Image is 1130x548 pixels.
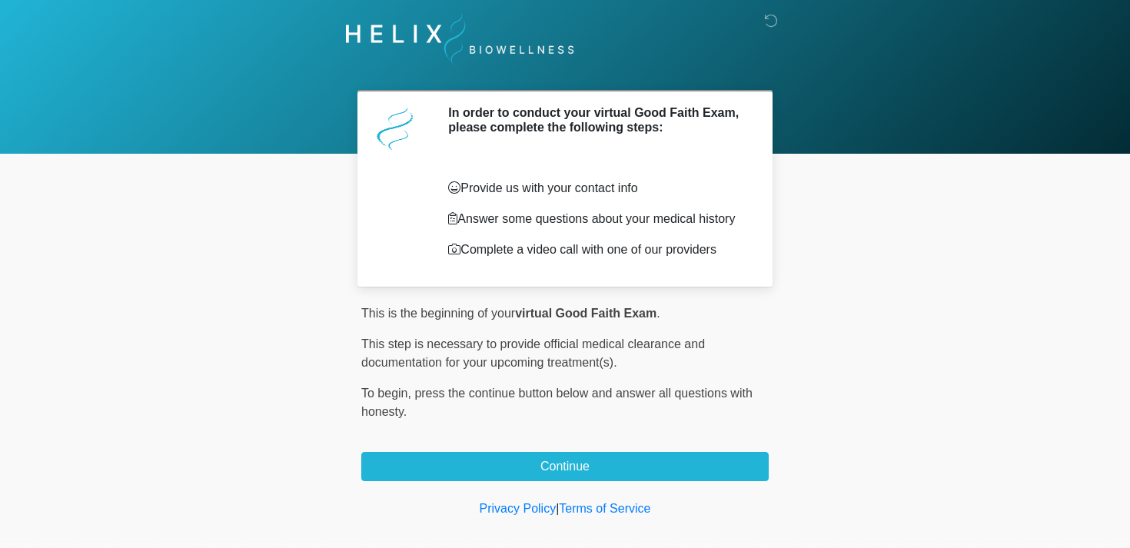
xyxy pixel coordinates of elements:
strong: virtual Good Faith Exam [515,307,656,320]
p: Provide us with your contact info [448,179,746,198]
a: Privacy Policy [480,502,557,515]
h2: In order to conduct your virtual Good Faith Exam, please complete the following steps: [448,105,746,135]
img: Helix Biowellness Logo [346,12,574,66]
button: Continue [361,452,769,481]
span: . [656,307,660,320]
p: Complete a video call with one of our providers [448,241,746,259]
span: press the continue button below and answer all questions with honesty. [361,387,753,418]
span: This step is necessary to provide official medical clearance and documentation for your upcoming ... [361,337,705,369]
span: This is the beginning of your [361,307,515,320]
span: To begin, [361,387,414,400]
img: Agent Avatar [373,105,419,151]
a: Terms of Service [559,502,650,515]
p: Answer some questions about your medical history [448,210,746,228]
a: | [556,502,559,515]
